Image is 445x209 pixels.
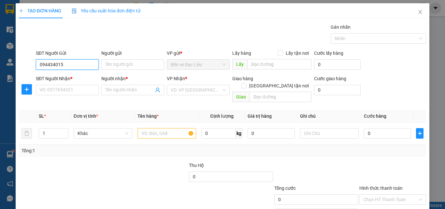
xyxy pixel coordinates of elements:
span: Yêu cầu xuất hóa đơn điện tử [72,8,140,13]
input: Cước lấy hàng [314,59,361,70]
button: delete [22,128,32,139]
div: Người gửi [101,50,164,57]
div: VP gửi [167,50,230,57]
span: Giao [232,92,250,102]
button: plus [416,128,423,139]
span: plus [19,8,23,13]
span: Tổng cước [274,186,296,191]
label: Gán nhãn [331,24,351,30]
span: VP Nhận [167,76,185,81]
span: Định lượng [210,113,233,119]
input: Dọc đường [250,92,311,102]
div: Tổng: 1 [22,147,172,154]
span: SL [39,113,44,119]
span: plus [22,87,32,92]
input: 0 [248,128,294,139]
div: SĐT Người Gửi [36,50,99,57]
span: [GEOGRAPHIC_DATA] tận nơi [247,82,311,89]
span: Giao hàng [232,76,253,81]
input: VD: Bàn, Ghế [137,128,196,139]
div: SĐT Người Nhận [36,75,99,82]
label: Cước lấy hàng [314,51,343,56]
th: Ghi chú [297,110,361,123]
span: Bến xe Bạc Liêu [171,60,226,69]
span: plus [416,131,423,136]
div: Người nhận [101,75,164,82]
span: Giá trị hàng [248,113,272,119]
span: close [418,9,423,15]
input: Cước giao hàng [314,85,361,95]
span: user-add [155,87,160,93]
span: Tên hàng [137,113,159,119]
span: Lấy tận nơi [283,50,311,57]
img: icon [72,8,77,14]
span: kg [236,128,242,139]
span: TẠO ĐƠN HÀNG [19,8,61,13]
button: plus [22,84,32,95]
span: Lấy [232,59,247,69]
input: Dọc đường [247,59,311,69]
button: Close [411,3,429,22]
label: Cước giao hàng [314,76,346,81]
input: Ghi Chú [300,128,359,139]
span: Cước hàng [364,113,386,119]
span: Lấy hàng [232,51,251,56]
label: Hình thức thanh toán [359,186,403,191]
span: Khác [78,128,128,138]
span: Đơn vị tính [74,113,98,119]
span: Thu Hộ [189,163,204,168]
